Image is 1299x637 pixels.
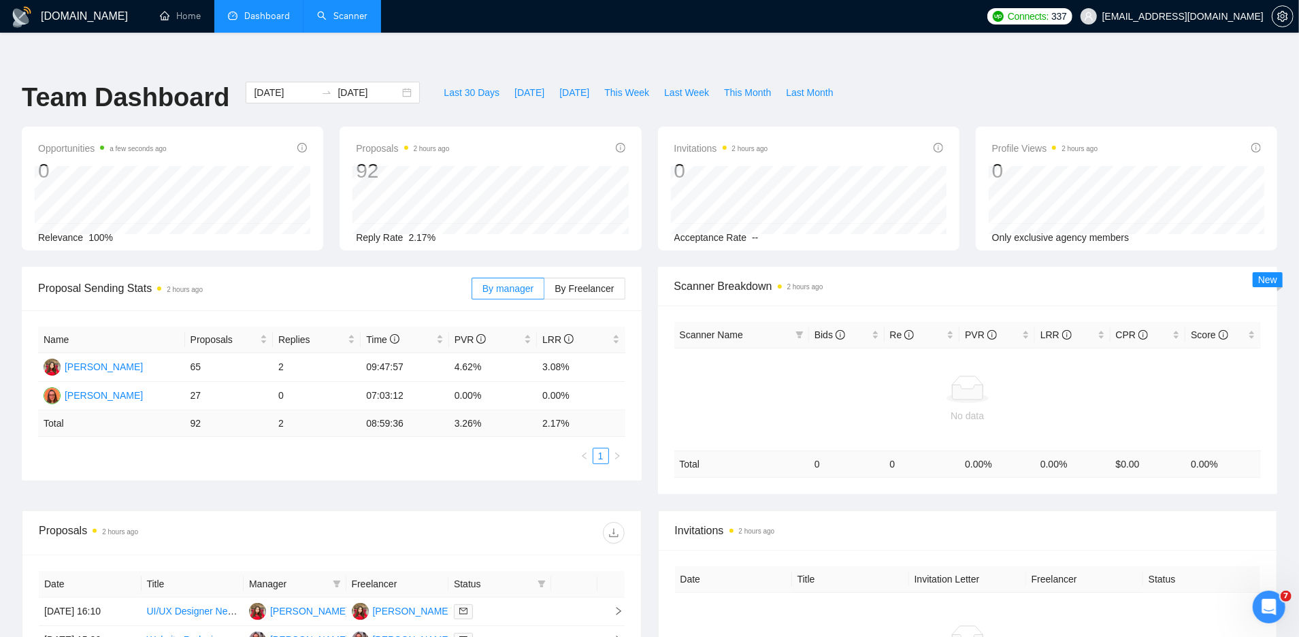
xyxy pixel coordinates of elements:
[1258,274,1277,285] span: New
[102,528,138,536] time: 2 hours ago
[317,10,367,22] a: searchScanner
[786,85,833,100] span: Last Month
[449,353,537,382] td: 4.62%
[297,143,307,152] span: info-circle
[373,604,451,619] div: [PERSON_NAME]
[593,448,608,463] a: 1
[414,145,450,152] time: 2 hours ago
[664,85,709,100] span: Last Week
[38,158,167,184] div: 0
[1185,451,1261,477] td: 0.00 %
[88,232,113,243] span: 100%
[542,334,574,345] span: LRR
[321,87,332,98] span: swap-right
[890,329,915,340] span: Re
[538,580,546,588] span: filter
[1084,12,1094,21] span: user
[444,85,499,100] span: Last 30 Days
[476,334,486,344] span: info-circle
[38,280,472,297] span: Proposal Sending Stats
[356,232,403,243] span: Reply Rate
[680,329,743,340] span: Scanner Name
[1138,330,1148,340] span: info-circle
[514,85,544,100] span: [DATE]
[609,448,625,464] li: Next Page
[603,522,625,544] button: download
[273,382,361,410] td: 0
[674,451,809,477] td: Total
[361,353,448,382] td: 09:47:57
[576,448,593,464] li: Previous Page
[992,140,1098,157] span: Profile Views
[366,334,399,345] span: Time
[361,382,448,410] td: 07:03:12
[1253,591,1285,623] iframe: Intercom live chat
[244,571,346,598] th: Manager
[965,329,997,340] span: PVR
[352,605,451,616] a: O[PERSON_NAME]
[787,283,823,291] time: 2 hours ago
[1143,566,1260,593] th: Status
[338,85,399,100] input: End date
[793,325,806,345] span: filter
[1272,11,1293,22] span: setting
[593,448,609,464] li: 1
[752,232,758,243] span: --
[1116,329,1148,340] span: CPR
[552,82,597,103] button: [DATE]
[674,232,747,243] span: Acceptance Rate
[1191,329,1228,340] span: Score
[564,334,574,344] span: info-circle
[732,145,768,152] time: 2 hours ago
[795,331,804,339] span: filter
[1035,451,1111,477] td: 0.00 %
[603,606,623,616] span: right
[185,353,273,382] td: 65
[674,158,768,184] div: 0
[39,598,142,626] td: [DATE] 16:10
[44,359,61,376] img: O
[609,448,625,464] button: right
[959,451,1035,477] td: 0.00 %
[1272,5,1294,27] button: setting
[244,10,290,22] span: Dashboard
[1026,566,1143,593] th: Freelancer
[535,574,548,594] span: filter
[904,330,914,340] span: info-circle
[361,410,448,437] td: 08:59:36
[254,85,316,100] input: Start date
[616,143,625,152] span: info-circle
[934,143,943,152] span: info-circle
[724,85,771,100] span: This Month
[142,598,244,626] td: UI/UX Designer Needed for Application Development
[449,410,537,437] td: 3.26 %
[273,353,361,382] td: 2
[674,278,1262,295] span: Scanner Breakdown
[537,382,625,410] td: 0.00%
[674,140,768,157] span: Invitations
[409,232,436,243] span: 2.17%
[987,330,997,340] span: info-circle
[559,85,589,100] span: [DATE]
[356,140,449,157] span: Proposals
[815,329,845,340] span: Bids
[65,388,143,403] div: [PERSON_NAME]
[185,382,273,410] td: 27
[185,327,273,353] th: Proposals
[38,410,185,437] td: Total
[680,408,1256,423] div: No data
[352,603,369,620] img: O
[147,606,370,617] a: UI/UX Designer Needed for Application Development
[459,607,467,615] span: mail
[993,11,1004,22] img: upwork-logo.png
[436,82,507,103] button: Last 30 Days
[717,82,778,103] button: This Month
[1051,9,1066,24] span: 337
[836,330,845,340] span: info-circle
[1062,145,1098,152] time: 2 hours ago
[330,574,344,594] span: filter
[333,580,341,588] span: filter
[555,283,614,294] span: By Freelancer
[38,327,185,353] th: Name
[110,145,166,152] time: a few seconds ago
